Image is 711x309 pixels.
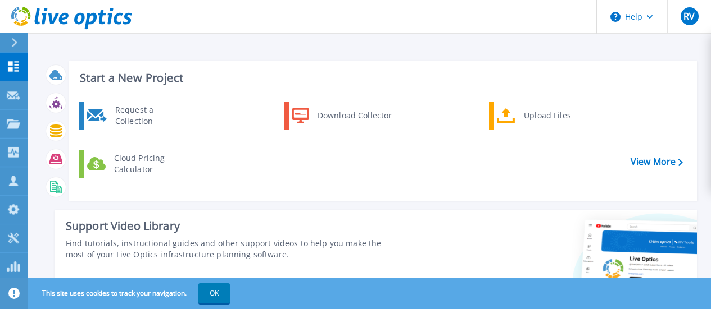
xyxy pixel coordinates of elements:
a: View More [631,156,683,167]
span: This site uses cookies to track your navigation. [31,283,230,303]
a: Download Collector [284,102,400,130]
a: Request a Collection [79,102,194,130]
a: Upload Files [489,102,604,130]
div: Download Collector [312,104,397,127]
button: OK [198,283,230,303]
div: Find tutorials, instructional guides and other support videos to help you make the most of your L... [66,238,400,260]
div: Support Video Library [66,219,400,233]
div: Upload Files [518,104,601,127]
div: Request a Collection [110,104,192,127]
div: Cloud Pricing Calculator [108,153,192,175]
a: Cloud Pricing Calculator [79,150,194,178]
h3: Start a New Project [80,72,682,84]
span: RV [683,12,695,21]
